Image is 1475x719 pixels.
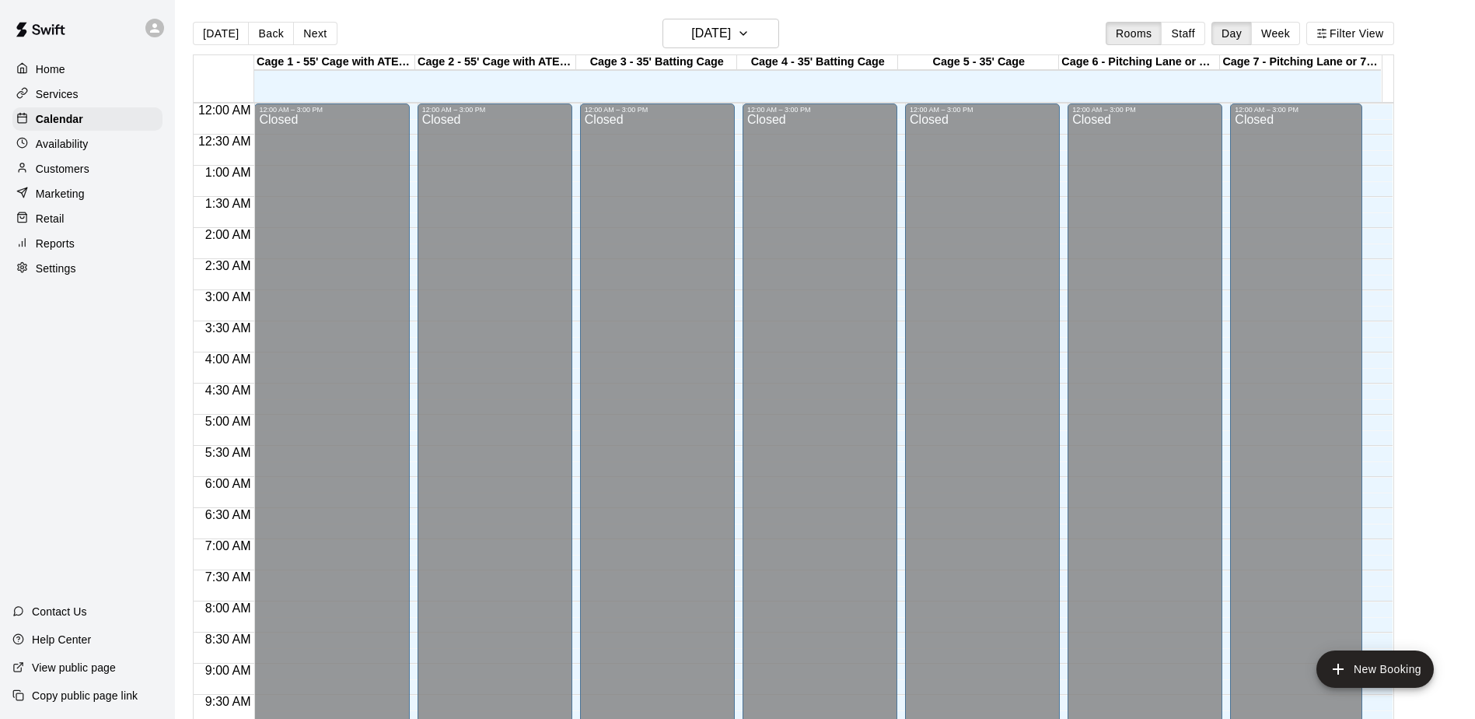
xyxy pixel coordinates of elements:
p: Marketing [36,186,85,202]
p: Availability [36,136,89,152]
a: Retail [12,207,163,230]
span: 7:00 AM [201,539,255,552]
p: Reports [36,236,75,251]
span: 5:00 AM [201,415,255,428]
span: 2:30 AM [201,259,255,272]
div: 12:00 AM – 3:00 PM [259,106,404,114]
div: Cage 1 - 55' Cage with ATEC M3X 2.0 Baseball Pitching Machine [254,55,415,70]
span: 12:30 AM [194,135,255,148]
div: 12:00 AM – 3:00 PM [1235,106,1357,114]
a: Customers [12,157,163,181]
a: Settings [12,257,163,280]
p: View public page [32,660,116,675]
span: 4:00 AM [201,352,255,366]
a: Reports [12,232,163,255]
p: Settings [36,261,76,276]
div: 12:00 AM – 3:00 PM [747,106,893,114]
button: [DATE] [662,19,779,48]
p: Retail [36,211,65,226]
span: 4:30 AM [201,384,255,397]
span: 3:30 AM [201,321,255,335]
div: Cage 2 - 55' Cage with ATEC M3X 2.0 Baseball Pitching Machine [415,55,576,70]
p: Calendar [36,111,83,127]
button: Day [1211,22,1252,45]
button: [DATE] [193,22,249,45]
button: Back [248,22,294,45]
a: Calendar [12,107,163,131]
p: Home [36,61,65,77]
span: 9:30 AM [201,695,255,708]
div: Cage 5 - 35' Cage [898,55,1059,70]
h6: [DATE] [691,23,731,44]
button: Week [1251,22,1300,45]
span: 6:30 AM [201,508,255,521]
span: 9:00 AM [201,664,255,677]
a: Availability [12,132,163,156]
div: Cage 3 - 35' Batting Cage [576,55,737,70]
p: Contact Us [32,604,87,619]
button: Staff [1161,22,1205,45]
span: 1:30 AM [201,197,255,210]
div: Cage 6 - Pitching Lane or Hitting (35' Cage) [1059,55,1220,70]
span: 3:00 AM [201,290,255,303]
button: Filter View [1306,22,1393,45]
span: 6:00 AM [201,477,255,490]
div: 12:00 AM – 3:00 PM [585,106,730,114]
span: 8:00 AM [201,602,255,615]
span: 8:30 AM [201,633,255,646]
span: 7:30 AM [201,570,255,584]
div: Cage 7 - Pitching Lane or 70' Cage for live at-bats [1220,55,1381,70]
button: Next [293,22,337,45]
button: add [1316,651,1434,688]
span: 12:00 AM [194,103,255,117]
a: Services [12,82,163,106]
div: 12:00 AM – 3:00 PM [422,106,568,114]
button: Rooms [1106,22,1162,45]
p: Help Center [32,632,91,647]
div: 12:00 AM – 3:00 PM [1072,106,1218,114]
span: 2:00 AM [201,228,255,241]
p: Services [36,86,79,102]
div: 12:00 AM – 3:00 PM [910,106,1055,114]
a: Marketing [12,182,163,205]
p: Customers [36,161,89,177]
p: Copy public page link [32,688,138,703]
a: Home [12,58,163,81]
div: Cage 4 - 35' Batting Cage [737,55,898,70]
span: 1:00 AM [201,166,255,179]
span: 5:30 AM [201,446,255,459]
